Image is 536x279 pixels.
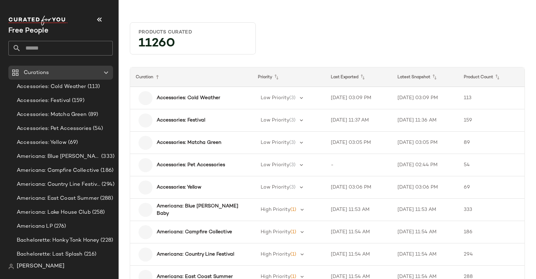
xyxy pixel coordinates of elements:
[261,118,289,123] span: Low Priority
[458,154,524,176] td: 54
[261,252,290,257] span: High Priority
[17,153,100,161] span: Americana: Blue [PERSON_NAME] Baby
[17,250,83,258] span: Bachelorette: Last Splash
[17,125,91,133] span: Accessories: Pet Accessories
[458,221,524,243] td: 186
[99,167,113,175] span: (186)
[157,251,234,258] b: Americana: Country Line Festival
[100,181,114,189] span: (294)
[99,236,113,244] span: (228)
[8,16,68,25] img: cfy_white_logo.C9jOOHJF.svg
[290,207,296,212] span: (1)
[325,221,392,243] td: [DATE] 11:54 AM
[392,243,458,266] td: [DATE] 11:54 AM
[325,176,392,199] td: [DATE] 03:06 PM
[157,117,205,124] b: Accessories: Festival
[458,87,524,109] td: 113
[8,27,49,35] span: Current Company Name
[100,153,114,161] span: (333)
[392,154,458,176] td: [DATE] 02:44 PM
[67,139,78,147] span: (69)
[91,125,103,133] span: (54)
[458,176,524,199] td: 69
[87,111,98,119] span: (89)
[261,229,290,235] span: High Priority
[458,109,524,132] td: 159
[17,139,67,147] span: Accessories: Yellow
[86,83,100,91] span: (113)
[157,184,201,191] b: Accessories: Yellow
[392,109,458,132] td: [DATE] 11:36 AM
[325,154,392,176] td: -
[392,199,458,221] td: [DATE] 11:53 AM
[157,161,225,169] b: Accessories: Pet Accessories
[17,181,100,189] span: Americana: Country Line Festival
[17,236,99,244] span: Bachelorette: Honky Tonk Honey
[24,69,49,77] span: Curations
[392,221,458,243] td: [DATE] 11:54 AM
[289,118,296,123] span: (3)
[392,176,458,199] td: [DATE] 03:06 PM
[261,140,289,145] span: Low Priority
[17,167,99,175] span: Americana: Campfire Collective
[17,222,53,230] span: Americana LP
[17,97,70,105] span: Accessories: Festival
[289,185,296,190] span: (3)
[8,264,14,269] img: svg%3e
[392,67,458,87] th: Latest Snapshot
[133,38,253,51] div: 11260
[17,208,91,216] span: Americana: Lake House Club
[130,67,252,87] th: Curation
[325,199,392,221] td: [DATE] 11:53 AM
[289,162,296,168] span: (3)
[83,250,97,258] span: (216)
[290,252,296,257] span: (1)
[157,139,221,146] b: Accessories: Matcha Green
[91,208,105,216] span: (258)
[70,97,84,105] span: (159)
[261,207,290,212] span: High Priority
[458,243,524,266] td: 294
[392,132,458,154] td: [DATE] 03:05 PM
[458,199,524,221] td: 333
[289,95,296,101] span: (3)
[157,94,220,102] b: Accessories: Cold Weather
[99,194,113,203] span: (288)
[17,194,99,203] span: Americana: East Coast Summer
[53,222,66,230] span: (276)
[325,243,392,266] td: [DATE] 11:54 AM
[289,140,296,145] span: (3)
[325,87,392,109] td: [DATE] 03:09 PM
[325,132,392,154] td: [DATE] 03:05 PM
[290,229,296,235] span: (1)
[458,67,524,87] th: Product Count
[325,109,392,132] td: [DATE] 11:37 AM
[252,67,325,87] th: Priority
[261,162,289,168] span: Low Priority
[17,111,87,119] span: Accessories: Matcha Green
[325,67,392,87] th: Last Exported
[261,185,289,190] span: Low Priority
[139,29,247,36] div: Products Curated
[157,203,240,217] b: Americana: Blue [PERSON_NAME] Baby
[157,228,232,236] b: Americana: Campfire Collective
[392,87,458,109] td: [DATE] 03:09 PM
[458,132,524,154] td: 89
[17,83,86,91] span: Accessories: Cold Weather
[261,95,289,101] span: Low Priority
[17,262,65,271] span: [PERSON_NAME]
